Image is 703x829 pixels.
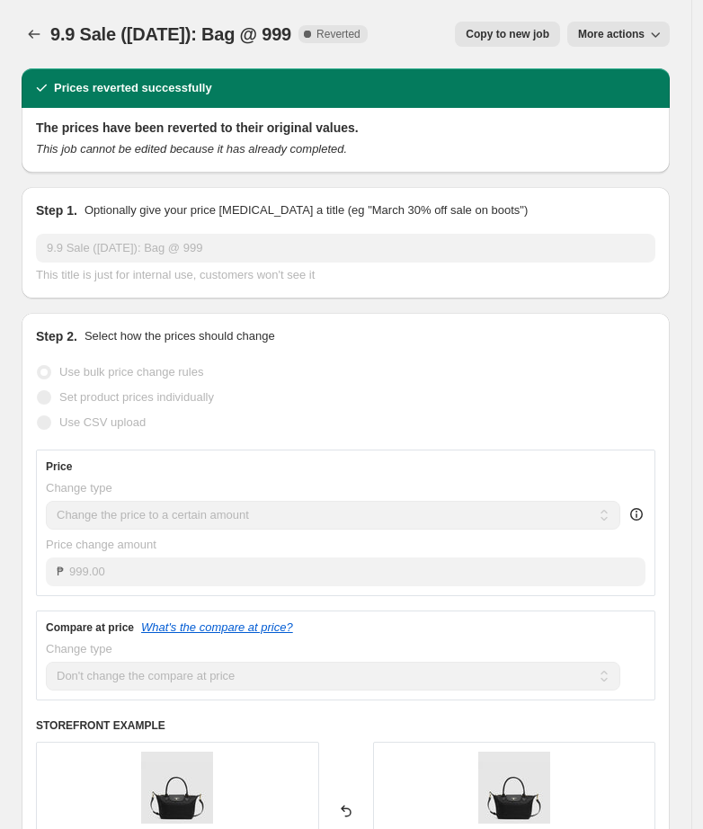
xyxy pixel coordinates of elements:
span: This title is just for internal use, customers won't see it [36,268,315,281]
h6: STOREFRONT EXAMPLE [36,718,655,733]
h2: Step 1. [36,201,77,219]
h2: The prices have been reverted to their original values. [36,119,655,137]
input: 30% off holiday sale [36,234,655,263]
span: More actions [578,27,645,41]
img: Jyra_Black_1_80x.jpg [478,752,550,824]
span: Change type [46,642,112,655]
p: Select how the prices should change [85,327,275,345]
span: ₱ [57,565,64,578]
span: Use bulk price change rules [59,365,203,379]
input: 80.00 [69,557,645,586]
h2: Step 2. [36,327,77,345]
button: More actions [567,22,670,47]
h2: Prices reverted successfully [54,79,212,97]
span: Set product prices individually [59,390,214,404]
span: Reverted [316,27,360,41]
span: Copy to new job [466,27,549,41]
img: Jyra_Black_1_80x.jpg [141,752,213,824]
span: 9.9 Sale ([DATE]): Bag @ 999 [50,24,291,44]
p: Optionally give your price [MEDICAL_DATA] a title (eg "March 30% off sale on boots") [85,201,528,219]
span: Change type [46,481,112,495]
button: Price change jobs [22,22,47,47]
span: Use CSV upload [59,415,146,429]
h3: Compare at price [46,620,134,635]
button: Copy to new job [455,22,560,47]
button: What's the compare at price? [141,620,293,634]
i: This job cannot be edited because it has already completed. [36,142,347,156]
span: Price change amount [46,538,156,551]
h3: Price [46,459,72,474]
div: help [627,505,645,523]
